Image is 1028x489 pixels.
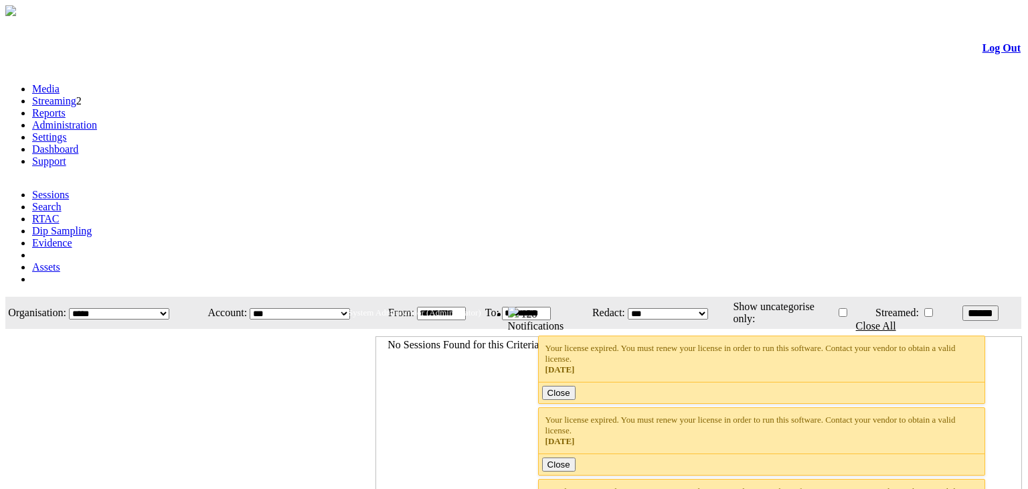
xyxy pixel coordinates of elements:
[5,5,16,16] img: arrow-3.png
[32,213,59,224] a: RTAC
[197,298,248,328] td: Account:
[545,415,978,447] div: Your license expired. You must renew your license in order to run this software. Contact your ven...
[76,95,82,107] span: 2
[32,261,60,273] a: Assets
[32,95,76,107] a: Streaming
[32,237,72,249] a: Evidence
[542,386,576,400] button: Close
[32,189,69,200] a: Sessions
[856,320,896,332] a: Close All
[311,307,481,318] span: Welcome, System Administrator (Administrator)
[7,298,67,328] td: Organisation:
[32,155,66,167] a: Support
[521,308,537,320] span: 128
[32,131,67,143] a: Settings
[32,143,78,155] a: Dashboard
[545,436,575,446] span: [DATE]
[982,42,1021,54] a: Log Out
[32,225,92,236] a: Dip Sampling
[508,307,519,318] img: bell25.png
[545,343,978,375] div: Your license expired. You must renew your license in order to run this software. Contact your ven...
[542,458,576,472] button: Close
[545,364,575,374] span: [DATE]
[32,107,66,119] a: Reports
[508,320,995,332] div: Notifications
[32,83,60,94] a: Media
[32,201,62,212] a: Search
[32,119,97,131] a: Administration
